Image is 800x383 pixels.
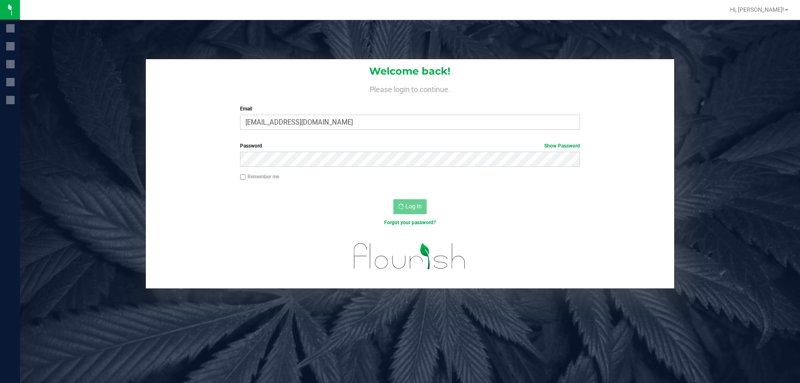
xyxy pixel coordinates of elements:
[240,143,262,149] span: Password
[384,220,436,225] a: Forgot your password?
[393,199,427,214] button: Log In
[544,143,580,149] a: Show Password
[240,105,580,113] label: Email
[146,83,674,93] h4: Please login to continue.
[240,173,279,180] label: Remember me
[344,235,476,278] img: flourish_logo.svg
[240,174,246,180] input: Remember me
[730,6,784,13] span: Hi, [PERSON_NAME]!
[405,203,422,210] span: Log In
[146,66,674,77] h1: Welcome back!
